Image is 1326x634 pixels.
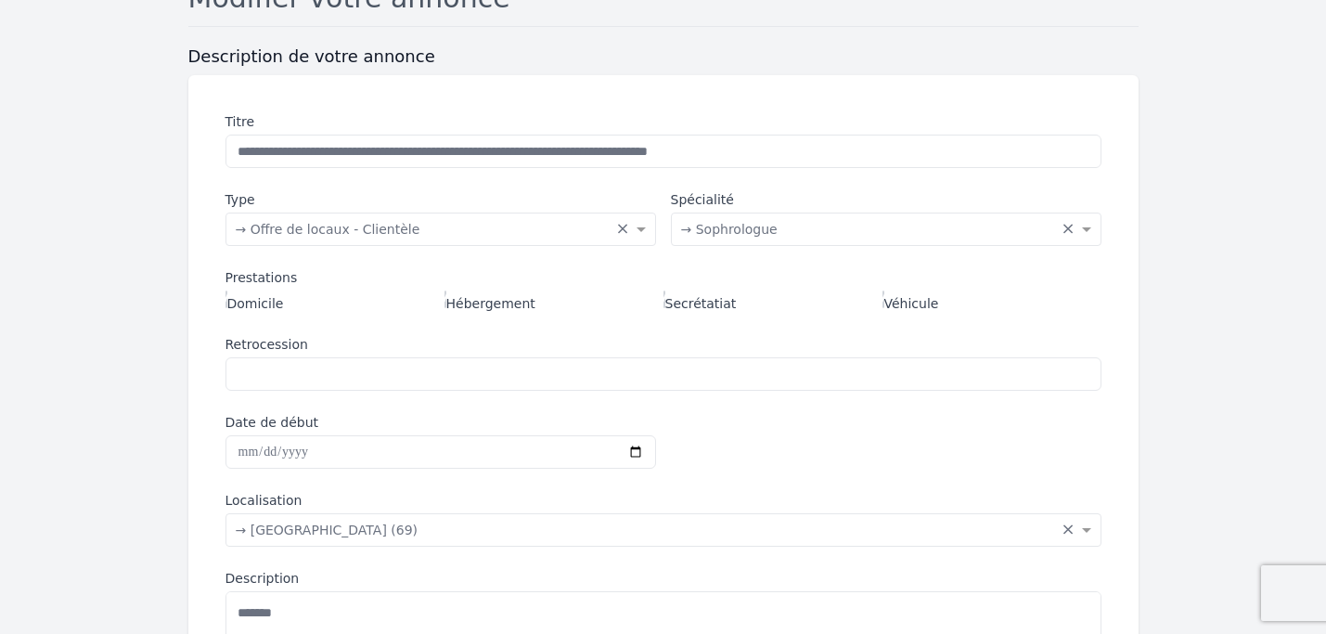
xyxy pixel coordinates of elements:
label: Hébergement [444,291,535,313]
label: Titre [225,112,1101,131]
label: Type [225,190,656,209]
input: Véhicule [882,291,884,308]
span: Clear all [1062,220,1077,239]
label: Domicile [225,291,284,313]
label: Description [225,569,1101,588]
label: Secrétatiat [663,291,737,313]
input: Domicile [225,291,227,308]
input: Hébergement [444,291,446,308]
input: Secrétatiat [663,291,665,308]
div: Prestations [225,268,1101,287]
span: Clear all [1062,521,1077,539]
label: Retrocession [225,335,1101,354]
label: Date de début [225,413,656,432]
label: Localisation [225,491,1101,510]
span: Clear all [616,220,632,239]
label: Spécialité [671,190,1101,209]
label: Véhicule [882,291,939,313]
h3: Description de votre annonce [188,45,1139,68]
